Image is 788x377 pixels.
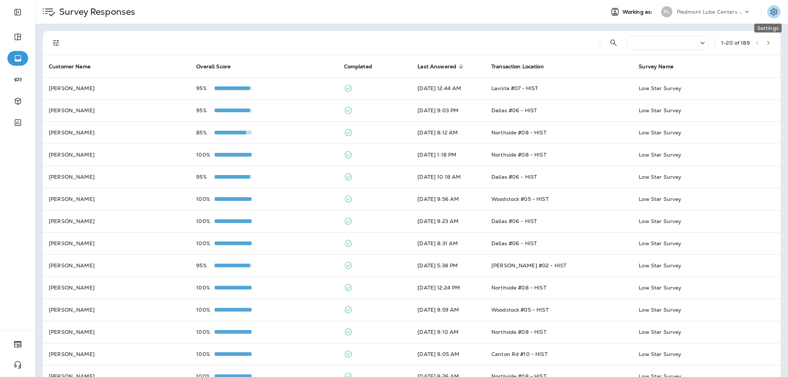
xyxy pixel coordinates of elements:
button: Search Survey Responses [606,35,621,50]
td: [PERSON_NAME] [43,99,190,121]
td: Low Star Survey [633,144,781,166]
td: [PERSON_NAME] [43,166,190,188]
td: [DATE] 9:56 AM [412,188,485,210]
td: [PERSON_NAME] [43,343,190,365]
div: PL [661,6,672,17]
span: Survey Name [639,64,674,70]
p: Survey Responses [56,6,135,17]
td: Low Star Survey [633,299,781,321]
td: Canton Rd #10 - HIST [485,343,633,365]
p: 85% [196,130,215,136]
td: [DATE] 9:03 PM [412,99,485,121]
td: Low Star Survey [633,321,781,343]
p: 100% [196,218,215,224]
p: 95% [196,263,215,268]
p: 100% [196,307,215,313]
button: Filters [49,35,64,50]
p: 100% [196,240,215,246]
td: [PERSON_NAME] [43,210,190,232]
span: Overall Score [196,64,231,70]
td: Dallas #06 - HIST [485,232,633,254]
span: Transaction Location [491,63,553,70]
td: Low Star Survey [633,166,781,188]
p: 95% [196,85,215,91]
td: [PERSON_NAME] [43,277,190,299]
td: [DATE] 8:12 AM [412,121,485,144]
span: Customer Name [49,64,91,70]
div: 1 - 20 of 189 [721,40,750,46]
p: 100% [196,285,215,291]
span: Overall Score [196,63,240,70]
td: Northside #08 - HIST [485,121,633,144]
span: Working as: [622,9,654,15]
td: [DATE] 12:44 AM [412,77,485,99]
td: Low Star Survey [633,77,781,99]
td: [DATE] 10:18 AM [412,166,485,188]
td: Dallas #06 - HIST [485,99,633,121]
span: Completed [344,63,382,70]
td: Low Star Survey [633,210,781,232]
td: [PERSON_NAME] [43,77,190,99]
p: Piedmont Lube Centers LLC [677,9,743,15]
td: [PERSON_NAME] #02 - HIST [485,254,633,277]
div: Settings [754,24,782,32]
td: [DATE] 9:10 AM [412,321,485,343]
p: 100% [196,329,215,335]
p: 100% [196,152,215,158]
button: Expand Sidebar [7,5,28,20]
td: Northside #08 - HIST [485,321,633,343]
td: [DATE] 5:38 PM [412,254,485,277]
span: Transaction Location [491,64,544,70]
td: Low Star Survey [633,343,781,365]
td: Northside #08 - HIST [485,277,633,299]
span: Completed [344,64,372,70]
td: [DATE] 8:31 AM [412,232,485,254]
td: [PERSON_NAME] [43,188,190,210]
span: Last Answered [417,64,456,70]
td: Northside #08 - HIST [485,144,633,166]
td: Woodstock #05 - HIST [485,299,633,321]
button: Settings [767,5,781,18]
td: [PERSON_NAME] [43,144,190,166]
td: Dallas #06 - HIST [485,166,633,188]
td: Lavista #07 - HIST [485,77,633,99]
td: [DATE] 9:59 AM [412,299,485,321]
td: [DATE] 12:24 PM [412,277,485,299]
p: 100% [196,196,215,202]
td: Woodstock #05 - HIST [485,188,633,210]
td: [PERSON_NAME] [43,299,190,321]
p: 95% [196,107,215,113]
td: [DATE] 1:18 PM [412,144,485,166]
p: 95% [196,174,215,180]
td: [DATE] 9:05 AM [412,343,485,365]
td: [PERSON_NAME] [43,121,190,144]
span: Customer Name [49,63,100,70]
td: Low Star Survey [633,277,781,299]
td: Low Star Survey [633,254,781,277]
span: Last Answered [417,63,466,70]
td: Dallas #06 - HIST [485,210,633,232]
span: Survey Name [639,63,683,70]
p: 100% [196,351,215,357]
td: Low Star Survey [633,188,781,210]
td: [DATE] 9:23 AM [412,210,485,232]
td: Low Star Survey [633,99,781,121]
td: [PERSON_NAME] [43,232,190,254]
td: [PERSON_NAME] [43,254,190,277]
td: [PERSON_NAME] [43,321,190,343]
td: Low Star Survey [633,121,781,144]
td: Low Star Survey [633,232,781,254]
